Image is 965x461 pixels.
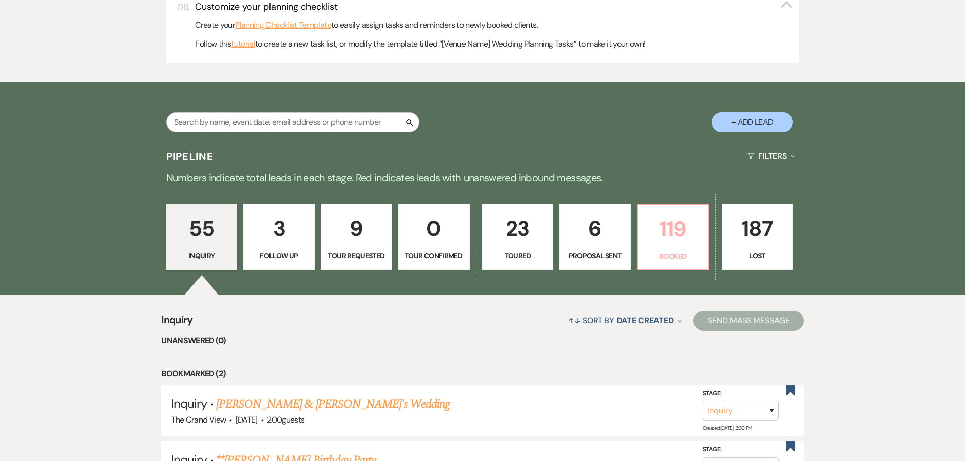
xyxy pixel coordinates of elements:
[118,170,847,186] p: Numbers indicate total leads in each stage. Red indicates leads with unanswered inbound messages.
[195,19,793,32] p: Create your to easily assign tasks and reminders to newly booked clients.
[235,19,331,32] a: Planning Checklist Template
[489,250,547,261] p: Toured
[728,250,787,261] p: Lost
[703,444,779,455] label: Stage:
[564,307,686,334] button: Sort By Date Created
[250,250,308,261] p: Follow Up
[637,204,709,270] a: 119Booked
[482,204,554,270] a: 23Toured
[644,250,702,262] p: Booked
[267,414,304,425] span: 200 guests
[195,1,793,13] button: Customize your planning checklist
[616,315,674,326] span: Date Created
[568,315,581,326] span: ↑↓
[250,212,308,245] p: 3
[173,250,231,261] p: Inquiry
[398,204,470,270] a: 0Tour Confirmed
[703,388,779,399] label: Stage:
[405,212,463,245] p: 0
[195,37,793,51] p: Follow this to create a new task list, or modify the template titled “[Venue Name] Wedding Planni...
[166,149,214,163] h3: Pipeline
[171,414,226,425] span: The Grand View
[231,37,255,51] a: tutorial
[161,367,804,381] li: Bookmarked (2)
[236,414,258,425] span: [DATE]
[161,312,193,334] span: Inquiry
[161,334,804,347] li: Unanswered (0)
[216,395,450,413] a: [PERSON_NAME] & [PERSON_NAME]'s Wedding
[171,396,207,411] span: Inquiry
[166,204,238,270] a: 55Inquiry
[489,212,547,245] p: 23
[703,425,752,431] span: Created: [DATE] 2:30 PM
[566,250,624,261] p: Proposal Sent
[744,143,799,170] button: Filters
[644,212,702,246] p: 119
[722,204,793,270] a: 187Lost
[195,1,338,13] h3: Customize your planning checklist
[728,212,787,245] p: 187
[693,311,804,331] button: Send Mass Message
[712,112,793,132] button: + Add Lead
[327,250,385,261] p: Tour Requested
[173,212,231,245] p: 55
[166,112,419,132] input: Search by name, event date, email address or phone number
[405,250,463,261] p: Tour Confirmed
[566,212,624,245] p: 6
[327,212,385,245] p: 9
[321,204,392,270] a: 9Tour Requested
[559,204,631,270] a: 6Proposal Sent
[243,204,315,270] a: 3Follow Up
